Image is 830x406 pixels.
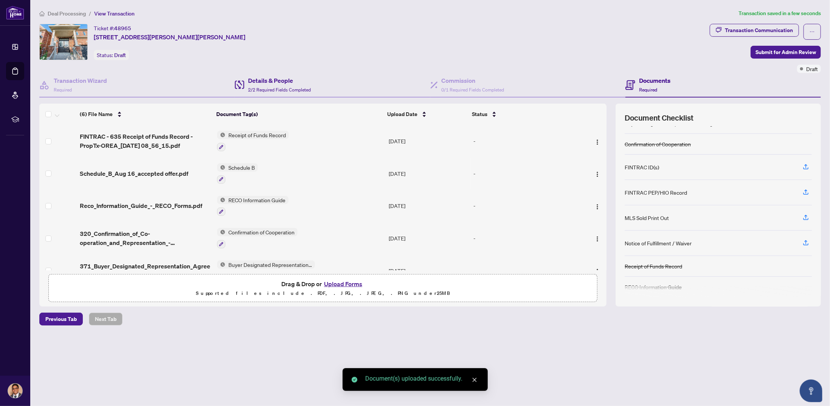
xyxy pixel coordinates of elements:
img: Status Icon [217,196,225,204]
img: Status Icon [217,131,225,139]
div: - [473,201,574,210]
div: - [473,137,574,145]
button: Status IconSchedule B [217,163,258,184]
h4: Commission [442,76,504,85]
th: Document Tag(s) [213,104,384,125]
span: Document Checklist [625,113,693,123]
th: (6) File Name [77,104,214,125]
span: home [39,11,45,16]
button: Status IconRECO Information Guide [217,196,289,216]
div: Confirmation of Cooperation [625,140,691,148]
button: Logo [591,167,603,180]
span: 320_Confirmation_of_Co-operation_and_Representation_-_Buyer_Seller_-_PropTx-OREA_accepted offer_A... [80,229,211,247]
img: Status Icon [217,228,225,236]
button: Submit for Admin Review [751,46,821,59]
img: Logo [594,139,600,145]
span: Drag & Drop or [281,279,365,289]
td: [DATE] [386,254,470,287]
button: Next Tab [89,313,123,325]
div: Status: [94,50,129,60]
button: Transaction Communication [710,24,799,37]
img: IMG-W12277294_1.jpg [40,24,87,60]
img: Status Icon [217,260,225,269]
div: FINTRAC ID(s) [625,163,659,171]
span: 48965 [114,25,131,32]
span: Draft [114,52,126,59]
span: Status [472,110,487,118]
span: Submit for Admin Review [756,46,816,58]
h4: Documents [639,76,670,85]
span: Confirmation of Cooperation [225,228,298,236]
span: Reco_Information_Guide_-_RECO_Forms.pdf [80,201,202,210]
button: Previous Tab [39,313,83,325]
td: [DATE] [386,157,470,190]
h4: Details & People [248,76,311,85]
article: Transaction saved in a few seconds [738,9,821,18]
span: Drag & Drop orUpload FormsSupported files include .PDF, .JPG, .JPEG, .PNG under25MB [49,274,597,302]
td: [DATE] [386,190,470,222]
span: 0/1 Required Fields Completed [442,87,504,93]
img: Logo [594,236,600,242]
button: Logo [591,135,603,147]
h4: Transaction Wizard [54,76,107,85]
img: Logo [594,204,600,210]
span: ellipsis [810,29,815,34]
img: Status Icon [217,163,225,172]
button: Status IconReceipt of Funds Record [217,131,289,151]
span: (6) File Name [80,110,113,118]
div: - [473,234,574,242]
span: Buyer Designated Representation Agreement [225,260,315,269]
button: Logo [591,232,603,244]
div: MLS Sold Print Out [625,214,669,222]
span: [STREET_ADDRESS][PERSON_NAME][PERSON_NAME] [94,33,245,42]
td: [DATE] [386,222,470,254]
img: Logo [594,268,600,274]
img: Profile Icon [8,384,22,398]
button: Logo [591,265,603,277]
span: RECO Information Guide [225,196,289,204]
div: Receipt of Funds Record [625,262,682,270]
span: Draft [806,65,818,73]
button: Status IconConfirmation of Cooperation [217,228,298,248]
button: Logo [591,200,603,212]
button: Upload Forms [322,279,365,289]
button: Status IconBuyer Designated Representation Agreement [217,260,315,281]
span: View Transaction [94,10,135,17]
span: Schedule_B_Aug 16_accepted offer.pdf [80,169,188,178]
div: - [473,267,574,275]
span: Required [639,87,657,93]
span: Receipt of Funds Record [225,131,289,139]
th: Upload Date [384,104,469,125]
span: close [472,377,477,383]
p: Supported files include .PDF, .JPG, .JPEG, .PNG under 25 MB [53,289,593,298]
img: Logo [594,171,600,177]
div: RECO Information Guide [625,283,682,291]
div: - [473,169,574,178]
div: FINTRAC PEP/HIO Record [625,188,687,197]
span: Upload Date [387,110,417,118]
span: Required [54,87,72,93]
span: 371_Buyer_Designated_Representation_Agreement_-_PropTx-[PERSON_NAME].pdf [80,262,211,280]
span: FINTRAC - 635 Receipt of Funds Record - PropTx-OREA_[DATE] 08_56_15.pdf [80,132,211,150]
span: Schedule B [225,163,258,172]
span: 2/2 Required Fields Completed [248,87,311,93]
div: Notice of Fulfillment / Waiver [625,239,692,247]
li: / [89,9,91,18]
button: Open asap [800,380,822,402]
span: check-circle [352,377,357,383]
td: [DATE] [386,125,470,157]
div: Document(s) uploaded successfully. [365,374,479,383]
div: Ticket #: [94,24,131,33]
span: Deal Processing [48,10,86,17]
a: Close [470,376,479,384]
span: Previous Tab [45,313,77,325]
th: Status [469,104,575,125]
img: logo [6,6,24,20]
div: Transaction Communication [725,24,793,36]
